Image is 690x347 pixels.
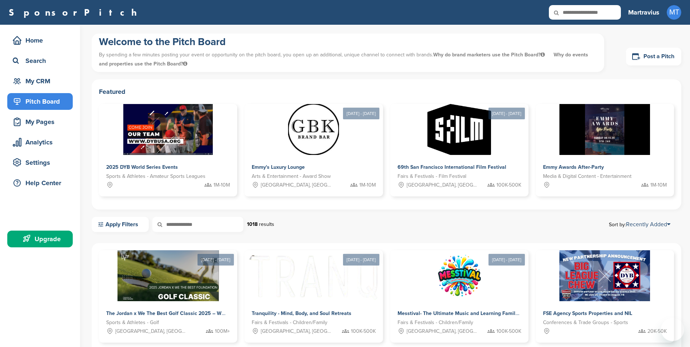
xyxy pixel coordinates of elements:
[398,164,506,170] span: 69th San Francisco International Film Festival
[626,221,670,228] a: Recently Added
[106,319,159,327] span: Sports & Athletes - Golf
[343,254,379,266] div: [DATE] - [DATE]
[496,181,521,189] span: 100K-500K
[647,327,667,335] span: 20K-50K
[609,222,670,227] span: Sort by:
[628,4,659,20] a: Martravius
[99,87,674,97] h2: Featured
[115,327,187,335] span: [GEOGRAPHIC_DATA], [GEOGRAPHIC_DATA]
[543,172,631,180] span: Media & Digital Content - Entertainment
[398,319,473,327] span: Fairs & Festivals - Children/Family
[252,164,305,170] span: Emmy's Luxury Lounge
[543,319,628,327] span: Conferences & Trade Groups - Sports
[351,327,376,335] span: 100K-500K
[92,217,149,232] a: Apply Filters
[488,108,525,119] div: [DATE] - [DATE]
[99,48,597,70] p: By spending a few minutes posting your event or opportunity on the pitch board, you open up an ad...
[7,32,73,49] a: Home
[99,35,597,48] h1: Welcome to the Pitch Board
[400,250,518,301] img: Sponsorpitch &
[433,52,546,58] span: Why do brand marketers use the Pitch Board?
[99,239,237,343] a: [DATE] - [DATE] Sponsorpitch & The Jordan x We The Best Golf Classic 2025 – Where Sports, Music &...
[7,154,73,171] a: Settings
[106,164,178,170] span: 2025 DYB World Series Events
[488,254,525,266] div: [DATE] - [DATE]
[11,54,73,67] div: Search
[7,175,73,191] a: Help Center
[244,250,534,301] img: Sponsorpitch &
[390,239,529,343] a: [DATE] - [DATE] Sponsorpitch & Messtival- The Ultimate Music and Learning Family Festival Fairs &...
[650,181,667,189] span: 1M-10M
[543,164,604,170] span: Emmy Awards After-Party
[661,318,684,341] iframe: Button to launch messaging window
[117,250,219,301] img: Sponsorpitch &
[244,239,383,343] a: [DATE] - [DATE] Sponsorpitch & Tranquility - Mind, Body, and Soul Retreats Fairs & Festivals - Ch...
[252,310,351,316] span: Tranquility - Mind, Body, and Soul Retreats
[7,134,73,151] a: Analytics
[407,327,478,335] span: [GEOGRAPHIC_DATA], [GEOGRAPHIC_DATA]
[259,221,274,227] span: results
[559,250,650,301] img: Sponsorpitch &
[11,95,73,108] div: Pitch Board
[7,93,73,110] a: Pitch Board
[11,115,73,128] div: My Pages
[11,156,73,169] div: Settings
[11,136,73,149] div: Analytics
[99,104,237,196] a: Sponsorpitch & 2025 DYB World Series Events Sports & Athletes - Amateur Sports Leagues 1M-10M
[123,104,213,155] img: Sponsorpitch &
[7,73,73,89] a: My CRM
[398,310,538,316] span: Messtival- The Ultimate Music and Learning Family Festival
[261,327,332,335] span: [GEOGRAPHIC_DATA], [GEOGRAPHIC_DATA]
[343,108,379,119] div: [DATE] - [DATE]
[252,319,327,327] span: Fairs & Festivals - Children/Family
[214,181,230,189] span: 1M-10M
[427,104,491,155] img: Sponsorpitch &
[359,181,376,189] span: 1M-10M
[543,310,632,316] span: FSE Agency Sports Properties and NIL
[106,310,319,316] span: The Jordan x We The Best Golf Classic 2025 – Where Sports, Music & Philanthropy Collide
[407,181,478,189] span: [GEOGRAPHIC_DATA], [GEOGRAPHIC_DATA]
[7,113,73,130] a: My Pages
[398,172,466,180] span: Fairs & Festivals - Film Festival
[7,52,73,69] a: Search
[390,92,529,196] a: [DATE] - [DATE] Sponsorpitch & 69th San Francisco International Film Festival Fairs & Festivals -...
[628,7,659,17] h3: Martravius
[244,92,383,196] a: [DATE] - [DATE] Sponsorpitch & Emmy's Luxury Lounge Arts & Entertainment - Award Show [GEOGRAPHIC...
[11,232,73,246] div: Upgrade
[106,172,206,180] span: Sports & Athletes - Amateur Sports Leagues
[559,104,650,155] img: Sponsorpitch &
[7,231,73,247] a: Upgrade
[11,75,73,88] div: My CRM
[261,181,332,189] span: [GEOGRAPHIC_DATA], [GEOGRAPHIC_DATA]
[252,172,331,180] span: Arts & Entertainment - Award Show
[198,254,234,266] div: [DATE] - [DATE]
[247,221,258,227] strong: 1018
[667,5,681,20] span: MT
[11,34,73,47] div: Home
[536,250,674,343] a: Sponsorpitch & FSE Agency Sports Properties and NIL Conferences & Trade Groups - Sports 20K-50K
[215,327,230,335] span: 100M+
[496,327,521,335] span: 100K-500K
[9,8,141,17] a: SponsorPitch
[11,176,73,190] div: Help Center
[626,48,681,65] a: Post a Pitch
[536,104,674,196] a: Sponsorpitch & Emmy Awards After-Party Media & Digital Content - Entertainment 1M-10M
[288,104,339,155] img: Sponsorpitch &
